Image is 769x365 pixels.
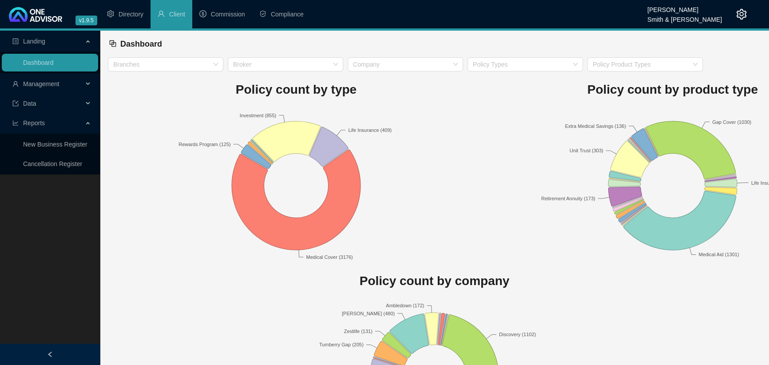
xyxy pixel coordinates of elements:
[342,311,395,316] text: [PERSON_NAME] (480)
[647,12,722,22] div: Smith & [PERSON_NAME]
[259,10,266,17] span: safety
[306,254,353,259] text: Medical Cover (3176)
[199,10,206,17] span: dollar
[12,100,19,107] span: import
[570,148,603,153] text: Unit Trust (303)
[240,112,277,118] text: Investment (855)
[120,40,162,48] span: Dashboard
[386,303,424,308] text: Ambledown (172)
[109,40,117,48] span: block
[499,332,536,337] text: Discovery (1102)
[348,127,392,132] text: Life Insurance (409)
[736,9,747,20] span: setting
[271,11,304,18] span: Compliance
[12,38,19,44] span: profile
[75,16,97,25] span: v1.9.5
[565,123,626,128] text: Extra Medical Savings (136)
[178,141,230,147] text: Rewards Program (125)
[23,38,45,45] span: Landing
[47,351,53,357] span: left
[23,80,59,87] span: Management
[108,271,761,291] h1: Policy count by company
[647,2,722,12] div: [PERSON_NAME]
[541,196,595,201] text: Retirement Annuity (173)
[119,11,143,18] span: Directory
[23,100,36,107] span: Data
[158,10,165,17] span: user
[23,141,87,148] a: New Business Register
[23,119,45,127] span: Reports
[107,10,114,17] span: setting
[712,119,751,124] text: Gap Cover (1030)
[108,80,484,99] h1: Policy count by type
[12,120,19,126] span: line-chart
[23,160,82,167] a: Cancellation Register
[698,252,739,257] text: Medical Aid (1301)
[12,81,19,87] span: user
[319,342,364,347] text: Turnberry Gap (205)
[344,329,373,334] text: Zestlife (131)
[169,11,185,18] span: Client
[23,59,54,66] a: Dashboard
[211,11,245,18] span: Commission
[9,7,62,22] img: 2df55531c6924b55f21c4cf5d4484680-logo-light.svg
